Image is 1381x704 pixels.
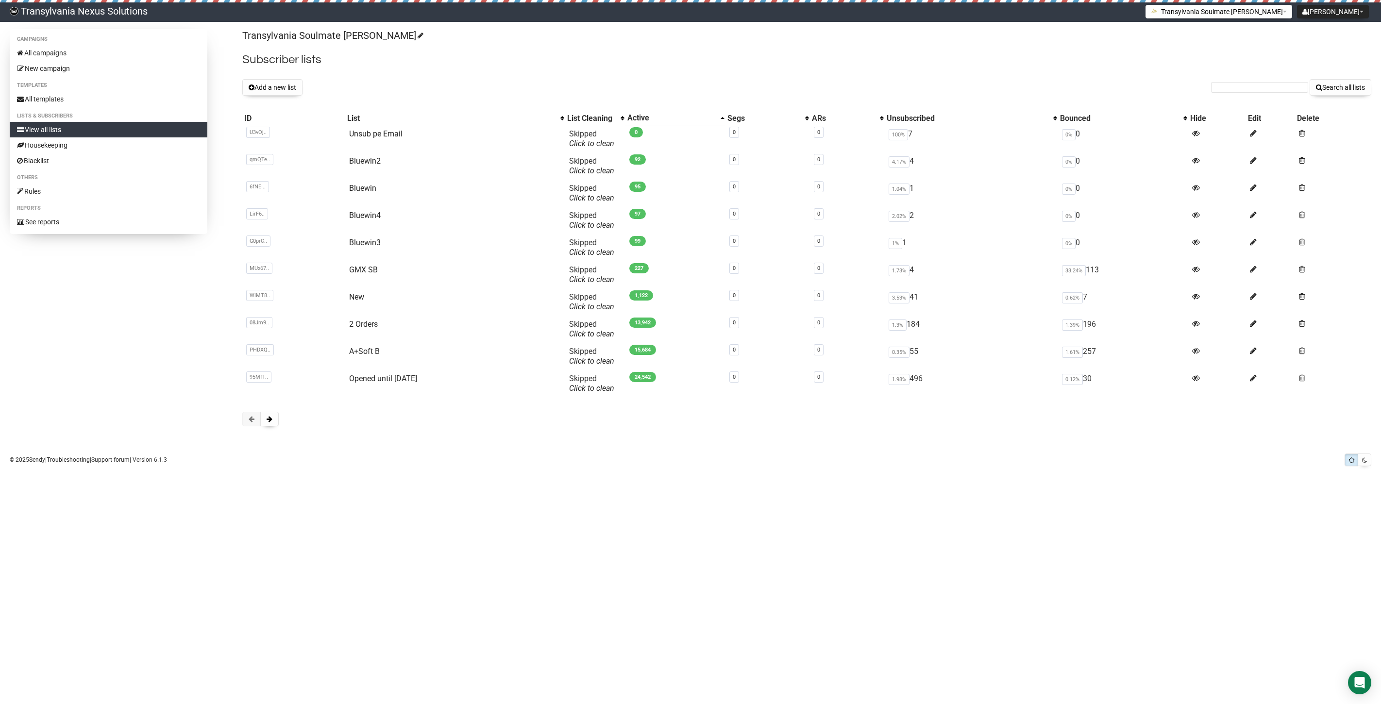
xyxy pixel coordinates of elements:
[629,318,656,328] span: 13,942
[1062,129,1076,140] span: 0%
[817,374,820,380] a: 0
[887,114,1048,123] div: Unsubscribed
[569,238,614,257] span: Skipped
[733,347,736,353] a: 0
[569,156,614,175] span: Skipped
[1062,156,1076,168] span: 0%
[1058,316,1188,343] td: 196
[1062,238,1076,249] span: 0%
[242,30,422,41] a: Transylvania Soulmate [PERSON_NAME]
[10,184,207,199] a: Rules
[885,288,1058,316] td: 41
[1062,374,1083,385] span: 0.12%
[1058,152,1188,180] td: 0
[885,234,1058,261] td: 1
[885,343,1058,370] td: 55
[349,211,381,220] a: Bluewin4
[629,209,646,219] span: 97
[733,319,736,326] a: 0
[10,34,207,45] li: Campaigns
[733,292,736,299] a: 0
[1062,347,1083,358] span: 1.61%
[1062,292,1083,303] span: 0.62%
[47,456,90,463] a: Troubleshooting
[885,261,1058,288] td: 4
[629,345,656,355] span: 15,684
[246,154,273,165] span: qmQTe..
[1297,114,1369,123] div: Delete
[733,156,736,163] a: 0
[629,127,643,137] span: 0
[629,154,646,165] span: 92
[1348,671,1371,694] div: Open Intercom Messenger
[889,184,909,195] span: 1.04%
[569,319,614,338] span: Skipped
[10,122,207,137] a: View all lists
[1295,111,1371,125] th: Delete: No sort applied, sorting is disabled
[10,45,207,61] a: All campaigns
[1058,343,1188,370] td: 257
[1248,114,1294,123] div: Edit
[733,211,736,217] a: 0
[889,129,908,140] span: 100%
[349,156,381,166] a: Bluewin2
[567,114,616,123] div: List Cleaning
[246,181,269,192] span: 6fNEI..
[817,292,820,299] a: 0
[817,265,820,271] a: 0
[817,319,820,326] a: 0
[569,211,614,230] span: Skipped
[244,114,343,123] div: ID
[349,238,381,247] a: Bluewin3
[1188,111,1246,125] th: Hide: No sort applied, sorting is disabled
[10,153,207,168] a: Blacklist
[349,374,417,383] a: Opened until [DATE]
[10,214,207,230] a: See reports
[569,166,614,175] a: Click to clean
[29,456,45,463] a: Sendy
[629,372,656,382] span: 24,542
[810,111,885,125] th: ARs: No sort applied, activate to apply an ascending sort
[1145,5,1292,18] button: Transylvania Soulmate [PERSON_NAME]
[1058,180,1188,207] td: 0
[246,235,270,247] span: G0prC..
[889,211,909,222] span: 2.02%
[10,80,207,91] li: Templates
[1062,211,1076,222] span: 0%
[889,238,902,249] span: 1%
[1062,319,1083,331] span: 1.39%
[565,111,625,125] th: List Cleaning: No sort applied, activate to apply an ascending sort
[1058,234,1188,261] td: 0
[885,316,1058,343] td: 184
[246,317,272,328] span: 08Jm9..
[10,202,207,214] li: Reports
[246,371,271,383] span: 95MfT..
[10,137,207,153] a: Housekeeping
[1058,370,1188,397] td: 30
[246,208,268,219] span: LirF6..
[1058,261,1188,288] td: 113
[569,292,614,311] span: Skipped
[885,125,1058,152] td: 7
[569,356,614,366] a: Click to clean
[625,111,725,125] th: Active: Ascending sort applied, activate to apply a descending sort
[569,265,614,284] span: Skipped
[349,184,376,193] a: Bluewin
[91,456,130,463] a: Support forum
[629,182,646,192] span: 95
[246,344,274,355] span: PHDXQ..
[817,156,820,163] a: 0
[885,207,1058,234] td: 2
[889,374,909,385] span: 1.98%
[349,129,403,138] a: Unsub pe Email
[10,7,18,16] img: 586cc6b7d8bc403f0c61b981d947c989
[569,248,614,257] a: Click to clean
[889,156,909,168] span: 4.17%
[733,184,736,190] a: 0
[817,238,820,244] a: 0
[727,114,800,123] div: Segs
[1310,79,1371,96] button: Search all lists
[733,374,736,380] a: 0
[733,265,736,271] a: 0
[1058,207,1188,234] td: 0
